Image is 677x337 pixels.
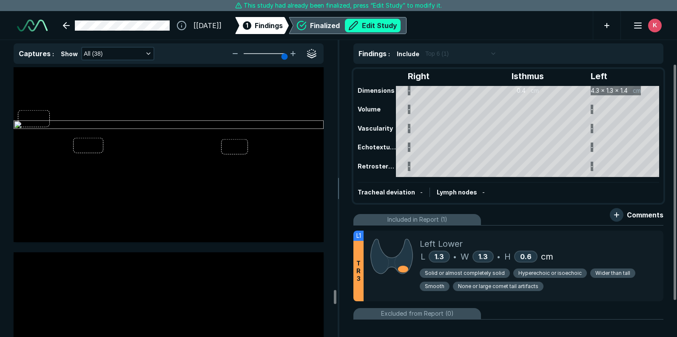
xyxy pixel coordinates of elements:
[370,237,413,275] img: cAAAAGSURBVAMAcpw7yV1X18EAAAAASUVORK5CYII=
[425,49,449,58] span: Top 6 (1)
[478,252,488,261] span: 1.3
[420,188,423,196] span: -
[504,250,511,263] span: H
[435,252,444,261] span: 1.3
[246,21,248,30] span: 1
[421,250,425,263] span: L
[397,49,419,58] span: Include
[458,283,538,290] span: None or large comet tail artifacts
[356,260,361,283] span: T R 3
[497,251,500,262] span: •
[461,250,469,263] span: W
[356,231,361,240] span: L1
[453,251,456,262] span: •
[425,269,505,277] span: Solid or almost completely solid
[648,19,662,32] div: avatar-name
[52,50,54,57] span: :
[193,20,222,31] span: [[DATE]]
[61,49,78,58] span: Show
[520,252,532,261] span: 0.6
[541,250,553,263] span: cm
[19,49,51,58] span: Captures
[353,231,663,301] div: L1TR3Left LowerL1.3•W1.3•H0.6cmSolid or almost completely solidHyperechoic or isoechoicWider than...
[420,237,463,250] span: Left Lower
[482,188,485,196] span: -
[289,17,407,34] div: FinalizedEdit Study
[387,215,447,224] span: Included in Report (1)
[358,49,387,58] span: Findings
[381,309,454,318] span: Excluded from Report (0)
[310,19,401,32] div: Finalized
[653,21,657,30] span: K
[595,269,630,277] span: Wider than tall
[235,17,289,34] div: 1Findings
[437,188,477,196] span: Lymph nodes
[255,20,283,31] span: Findings
[345,19,401,32] button: Edit Study
[628,17,663,34] button: avatar-name
[84,49,102,58] span: All (38)
[17,20,48,31] img: See-Mode Logo
[627,210,663,220] span: Comments
[358,188,415,196] span: Tracheal deviation
[14,120,324,131] img: 0d9c90c4-0cb5-474e-a01a-b21b110cd80c
[388,50,390,57] span: :
[14,16,51,35] a: See-Mode Logo
[518,269,582,277] span: Hyperechoic or isoechoic
[425,283,444,290] span: Smooth
[244,1,442,10] span: This study had already been finalized, press “Edit Study” to modify it.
